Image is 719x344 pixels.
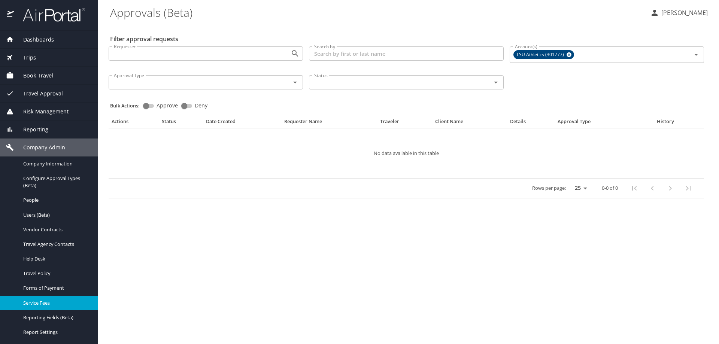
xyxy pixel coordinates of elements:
[110,102,146,109] p: Bulk Actions:
[23,299,89,307] span: Service Fees
[23,226,89,233] span: Vendor Contracts
[110,33,178,45] h2: Filter approval requests
[14,143,65,152] span: Company Admin
[555,118,640,128] th: Approval Type
[23,197,89,204] span: People
[14,89,63,98] span: Travel Approval
[14,36,54,44] span: Dashboards
[569,183,590,194] select: rows per page
[109,118,704,198] table: Approval table
[309,46,503,61] input: Search by first or last name
[659,8,708,17] p: [PERSON_NAME]
[14,71,53,80] span: Book Travel
[131,151,682,156] p: No data available in this table
[23,314,89,321] span: Reporting Fields (Beta)
[640,118,691,128] th: History
[513,50,574,59] div: LSU Athletics (301777)
[507,118,555,128] th: Details
[281,118,377,128] th: Requester Name
[377,118,432,128] th: Traveler
[290,77,300,88] button: Open
[23,329,89,336] span: Report Settings
[159,118,203,128] th: Status
[14,125,48,134] span: Reporting
[23,160,89,167] span: Company Information
[602,186,618,191] p: 0-0 of 0
[691,49,701,60] button: Open
[491,77,501,88] button: Open
[647,6,711,19] button: [PERSON_NAME]
[432,118,507,128] th: Client Name
[7,7,15,22] img: icon-airportal.png
[532,186,566,191] p: Rows per page:
[203,118,281,128] th: Date Created
[514,51,568,59] span: LSU Athletics (301777)
[109,118,159,128] th: Actions
[23,284,89,292] span: Forms of Payment
[23,255,89,262] span: Help Desk
[23,211,89,219] span: Users (Beta)
[195,103,207,108] span: Deny
[110,1,644,24] h1: Approvals (Beta)
[23,241,89,248] span: Travel Agency Contacts
[14,107,69,116] span: Risk Management
[14,54,36,62] span: Trips
[23,175,89,189] span: Configure Approval Types (Beta)
[23,270,89,277] span: Travel Policy
[290,48,300,59] button: Open
[157,103,178,108] span: Approve
[15,7,85,22] img: airportal-logo.png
